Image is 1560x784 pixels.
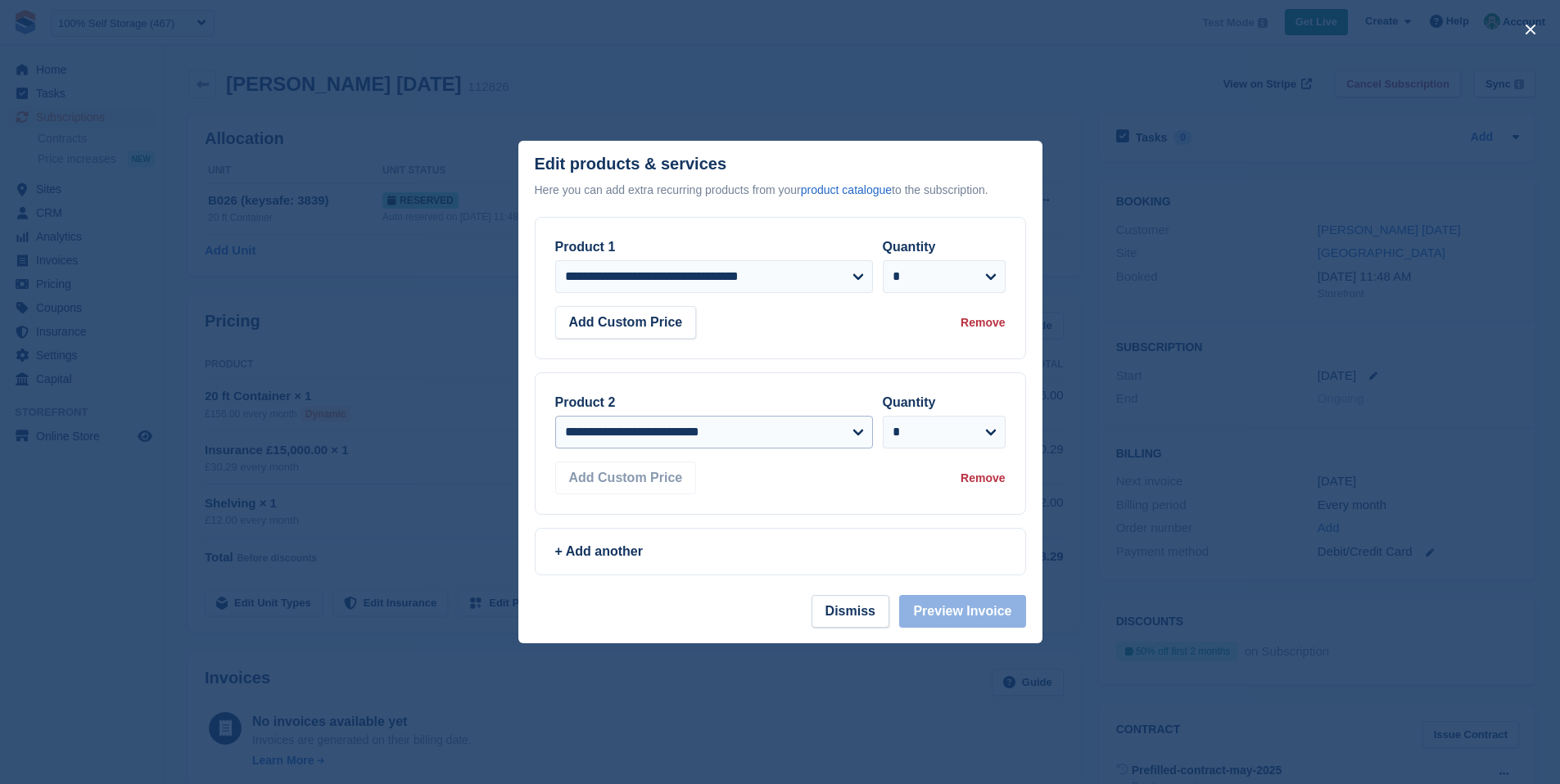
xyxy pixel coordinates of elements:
[555,462,697,494] button: Add Custom Price
[812,595,889,628] button: Dismiss
[883,395,936,409] label: Quantity
[1517,16,1544,43] button: close
[555,395,616,409] label: Product 2
[961,470,1005,487] div: Remove
[555,240,616,254] label: Product 1
[899,595,1025,628] button: Preview Invoice
[535,155,727,173] p: Edit products & services
[555,542,1006,561] div: + Add another
[535,180,988,200] div: Here you can add extra recurring products from your to the subscription.
[801,183,892,196] a: product catalogue
[555,306,697,339] button: Add Custom Price
[883,240,936,254] label: Quantity
[535,528,1026,575] a: + Add another
[961,314,1005,331] div: Remove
